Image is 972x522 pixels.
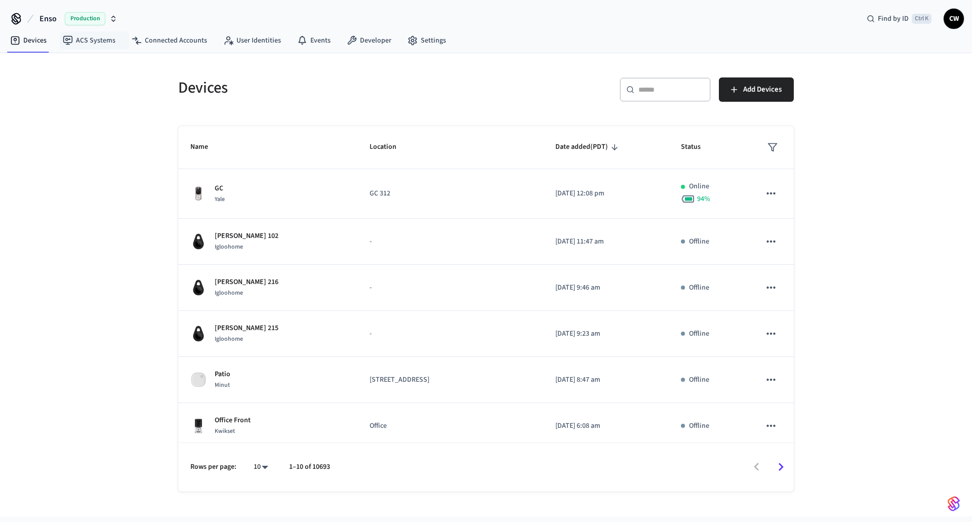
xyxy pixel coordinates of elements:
[370,236,531,247] p: -
[555,188,656,199] p: [DATE] 12:08 pm
[215,277,278,288] p: [PERSON_NAME] 216
[289,31,339,50] a: Events
[124,31,215,50] a: Connected Accounts
[689,375,709,385] p: Offline
[689,181,709,192] p: Online
[249,460,273,474] div: 10
[555,329,656,339] p: [DATE] 9:23 am
[190,233,207,250] img: igloohome_igke
[215,335,243,343] span: Igloohome
[2,31,55,50] a: Devices
[215,369,230,380] p: Patio
[370,139,410,155] span: Location
[339,31,399,50] a: Developer
[215,427,235,435] span: Kwikset
[370,421,531,431] p: Office
[190,279,207,296] img: igloohome_igke
[178,77,480,98] h5: Devices
[945,10,963,28] span: CW
[215,243,243,251] span: Igloohome
[215,381,230,389] span: Minut
[190,418,207,434] img: Kwikset Halo Touchscreen Wifi Enabled Smart Lock, Polished Chrome, Front
[39,13,57,25] span: Enso
[215,415,251,426] p: Office Front
[912,14,931,24] span: Ctrl K
[769,455,793,479] button: Go to next page
[55,31,124,50] a: ACS Systems
[370,329,531,339] p: -
[190,462,236,472] p: Rows per page:
[215,289,243,297] span: Igloohome
[555,375,656,385] p: [DATE] 8:47 am
[944,9,964,29] button: CW
[859,10,940,28] div: Find by IDCtrl K
[719,77,794,102] button: Add Devices
[190,326,207,342] img: igloohome_igke
[370,188,531,199] p: GC 312
[555,236,656,247] p: [DATE] 11:47 am
[215,183,225,194] p: GC
[555,283,656,293] p: [DATE] 9:46 am
[399,31,454,50] a: Settings
[215,231,278,242] p: [PERSON_NAME] 102
[215,195,225,204] span: Yale
[681,139,714,155] span: Status
[948,496,960,512] img: SeamLogoGradient.69752ec5.svg
[190,186,207,202] img: Yale Assure Touchscreen Wifi Smart Lock, Satin Nickel, Front
[689,421,709,431] p: Offline
[65,12,105,25] span: Production
[215,31,289,50] a: User Identities
[555,139,621,155] span: Date added(PDT)
[697,194,710,204] span: 94 %
[370,283,531,293] p: -
[689,236,709,247] p: Offline
[878,14,909,24] span: Find by ID
[190,139,221,155] span: Name
[215,323,278,334] p: [PERSON_NAME] 215
[743,83,782,96] span: Add Devices
[289,462,330,472] p: 1–10 of 10693
[689,329,709,339] p: Offline
[370,375,531,385] p: [STREET_ADDRESS]
[689,283,709,293] p: Offline
[555,421,656,431] p: [DATE] 6:08 am
[190,372,207,388] img: Minut Sensor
